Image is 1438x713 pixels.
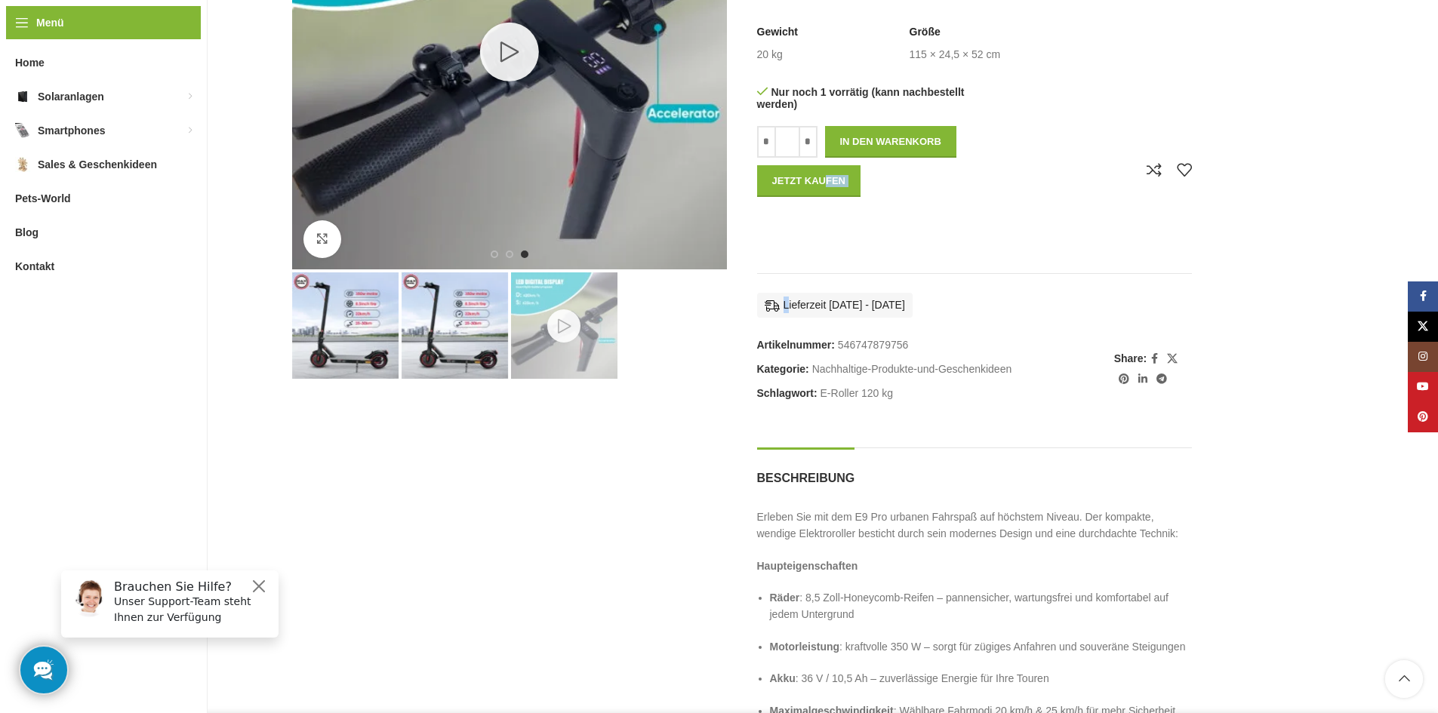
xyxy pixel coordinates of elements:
[1408,312,1438,342] a: X Social Link
[757,48,783,63] td: 20 kg
[15,219,38,246] span: Blog
[757,85,967,112] p: Nur noch 1 vorrätig (kann nachbestellt werden)
[1134,369,1152,389] a: LinkedIn Social Link
[770,638,1192,655] p: : kraftvolle 350 W – sorgt für zügiges Anfahren und souveräne Steigungen
[757,509,1192,542] p: Erleben Sie mit dem E9 Pro urbanen Fahrspaß auf höchstem Niveau. Der kompakte, wendige Elektrorol...
[757,25,798,40] span: Gewicht
[38,117,105,144] span: Smartphones
[491,250,498,258] li: Go to slide 1
[757,387,818,399] span: Schlagwort:
[201,19,219,37] button: Close
[15,253,54,280] span: Kontakt
[15,49,45,76] span: Home
[511,272,617,379] img: E-Scooter Extra Stabil 120 Kg 25 km/h – Bild 3
[1152,369,1172,389] a: Telegram Social Link
[1385,660,1423,698] a: Scroll to top button
[291,272,400,379] div: 1 / 3
[1114,369,1134,389] a: Pinterest Social Link
[38,83,104,110] span: Solaranlagen
[825,126,956,158] button: In den Warenkorb
[910,25,941,40] span: Größe
[910,48,1001,63] td: 115 × 24,5 × 52 cm
[15,89,30,104] img: Solaranlagen
[65,21,220,35] h6: Brauchen Sie Hilfe?
[400,272,510,379] div: 2 / 3
[757,470,855,486] span: Beschreibung
[1408,402,1438,432] a: Pinterest Social Link
[812,363,1012,375] a: Nachhaltige-Produkte-und-Geschenkideen
[754,204,970,247] iframe: Sicherer Rahmen für schnelle Bezahlvorgänge
[1408,281,1438,312] a: Facebook Social Link
[1408,342,1438,372] a: Instagram Social Link
[21,21,59,59] img: Customer service
[838,339,908,351] span: 546747879756
[1147,349,1162,369] a: Facebook Social Link
[506,250,513,258] li: Go to slide 2
[770,641,840,653] strong: Motorleistung
[292,272,399,379] img: E-Roller-25 km/h
[757,25,1192,62] table: Produktdetails
[65,35,220,67] p: Unser Support-Team steht Ihnen zur Verfügung
[757,363,809,375] span: Kategorie:
[770,672,796,684] strong: Akku
[757,293,913,317] div: Lieferzeit [DATE] - [DATE]
[821,387,894,399] a: E-Roller 120 kg
[770,670,1192,687] p: : 36 V / 10,5 Ah – zuverlässige Energie für Ihre Touren
[15,123,30,138] img: Smartphones
[757,560,858,572] strong: Haupteigenschaften
[770,589,1192,623] p: : 8,5 Zoll-Honeycomb-Reifen – pannensicher, wartungsfrei und komfortabel auf jedem Untergrund
[38,151,157,178] span: Sales & Geschenkideen
[1162,349,1182,369] a: X Social Link
[776,126,799,158] input: Produktmenge
[510,272,619,379] div: 3 / 3
[15,185,71,212] span: Pets-World
[1114,350,1147,367] span: Share:
[36,14,64,31] span: Menü
[521,250,528,258] li: Go to slide 3
[1408,372,1438,402] a: YouTube Social Link
[15,157,30,172] img: Sales & Geschenkideen
[757,339,835,351] span: Artikelnummer:
[770,592,800,604] strong: Räder
[402,272,508,379] img: E-Roller-25 km/h
[757,165,861,197] button: Jetzt kaufen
